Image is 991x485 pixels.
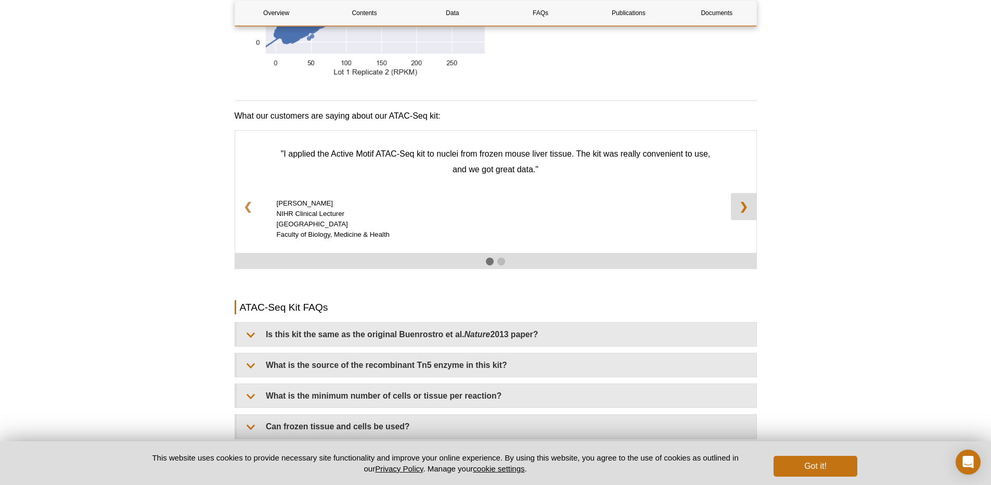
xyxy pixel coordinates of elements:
p: This website uses cookies to provide necessary site functionality and improve your online experie... [134,452,757,474]
a: Publications [587,1,670,25]
a: Documents [675,1,758,25]
div: Open Intercom Messenger [956,450,981,475]
a: Privacy Policy [375,464,423,473]
button: cookie settings [473,464,524,473]
button: Got it! [774,456,857,477]
a: FAQs [499,1,582,25]
h2: ATAC-Seq Kit FAQs [235,300,757,314]
summary: What is the source of the recombinant Tn5 enzyme in this kit? [237,353,756,377]
em: Nature [464,330,490,339]
summary: What is the minimum number of cells or tissue per reaction? [237,384,756,407]
a: ❯ [731,193,756,220]
a: ❮ [235,193,261,220]
q: "I applied the Active Motif ATAC-Seq kit to nuclei from frozen mouse liver tissue. The kit was re... [281,149,711,174]
p: [PERSON_NAME] NIHR Clinical Lecturer [GEOGRAPHIC_DATA] Faculty of Biology, Medicine & Health [277,198,715,240]
h3: What our customers are saying about our ATAC-Seq kit: [235,110,757,122]
a: Contents [323,1,406,25]
summary: Is this kit the same as the original Buenrostro et al.Nature2013 paper? [237,323,756,346]
summary: Can frozen tissue and cells be used? [237,415,756,438]
a: Data [411,1,494,25]
a: Overview [235,1,318,25]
